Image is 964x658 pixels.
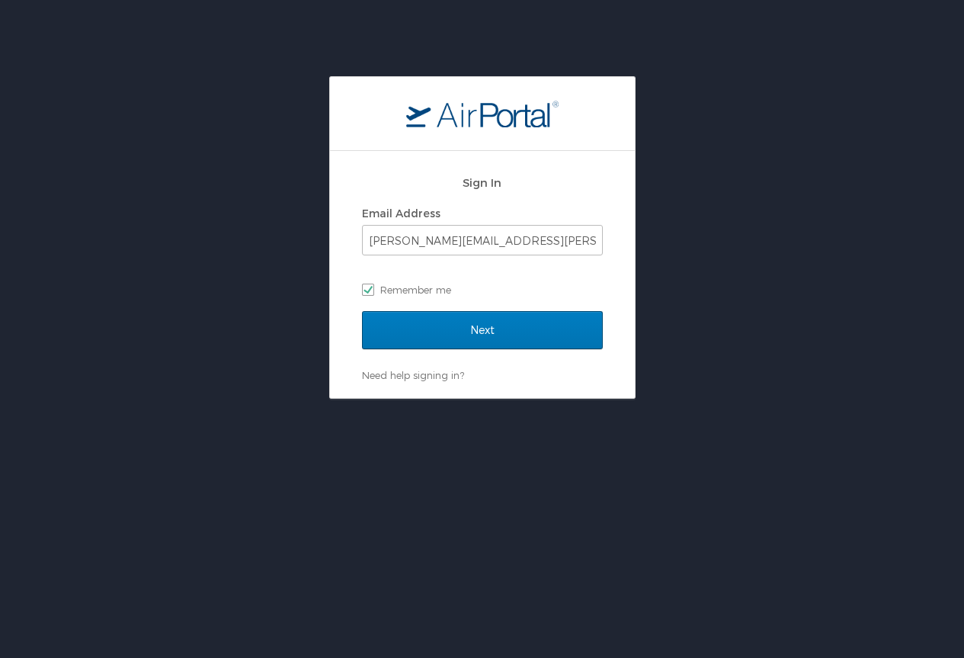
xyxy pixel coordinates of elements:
a: Need help signing in? [362,369,464,381]
label: Remember me [362,278,603,301]
h2: Sign In [362,174,603,191]
label: Email Address [362,207,440,220]
input: Next [362,311,603,349]
img: logo [406,100,559,127]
